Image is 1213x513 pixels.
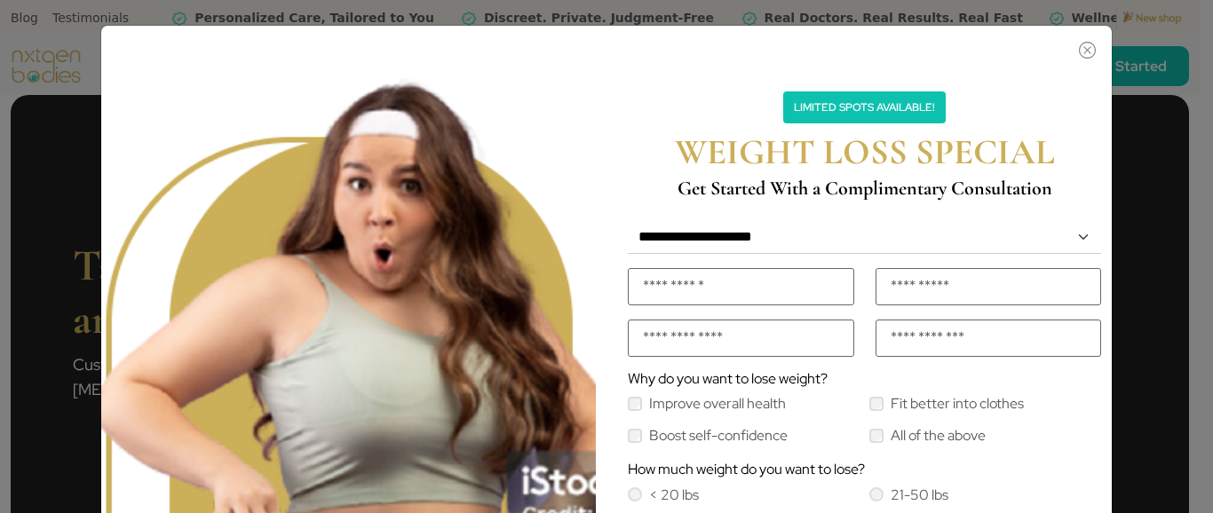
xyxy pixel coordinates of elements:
[649,429,788,443] label: Boost self-confidence
[631,177,1098,200] h4: Get Started With a Complimentary Consultation
[783,91,946,123] p: Limited Spots Available!
[628,221,1101,254] select: Default select example
[628,462,865,477] label: How much weight do you want to lose?
[631,130,1098,173] h2: WEIGHT LOSS SPECIAL
[891,429,986,443] label: All of the above
[649,488,699,502] label: < 20 lbs
[891,397,1024,411] label: Fit better into clothes
[891,488,948,502] label: 21-50 lbs
[617,35,1099,56] button: Close
[649,397,786,411] label: Improve overall health
[628,372,828,386] label: Why do you want to lose weight?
